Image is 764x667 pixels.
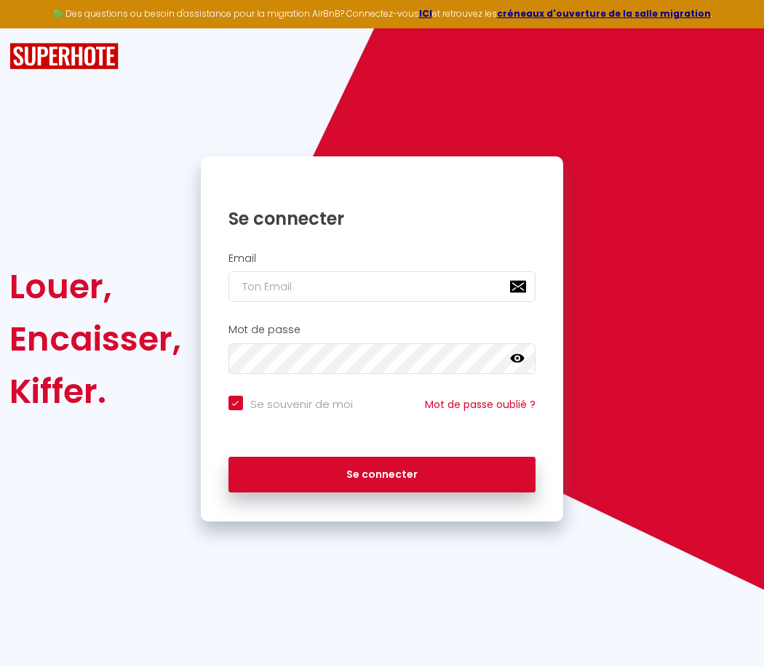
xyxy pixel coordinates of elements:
h1: Se connecter [228,207,536,230]
div: Encaisser, [9,313,181,365]
input: Ton Email [228,271,536,302]
h2: Mot de passe [228,324,536,336]
a: ICI [419,7,432,20]
h2: Email [228,252,536,265]
a: Mot de passe oublié ? [425,397,536,412]
div: Louer, [9,260,181,313]
img: SuperHote logo [9,43,119,70]
a: créneaux d'ouverture de la salle migration [497,7,711,20]
button: Se connecter [228,457,536,493]
div: Kiffer. [9,365,181,418]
